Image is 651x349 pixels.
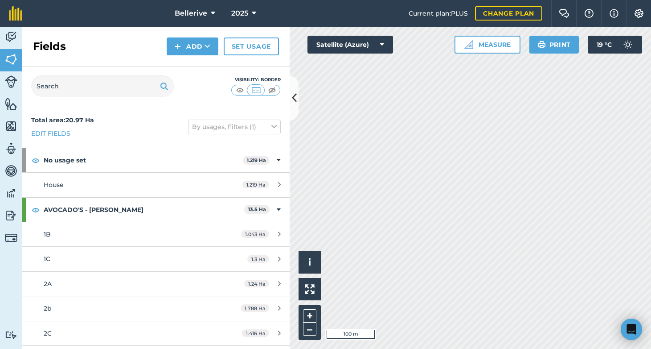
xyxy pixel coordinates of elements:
button: Satellite (Azure) [307,36,393,54]
img: svg+xml;base64,PD94bWwgdmVyc2lvbj0iMS4wIiBlbmNvZGluZz0idXRmLTgiPz4KPCEtLSBHZW5lcmF0b3I6IEFkb2JlIE... [5,142,17,155]
img: A cog icon [634,9,644,18]
span: 2C [44,329,52,337]
img: svg+xml;base64,PD94bWwgdmVyc2lvbj0iMS4wIiBlbmNvZGluZz0idXRmLTgiPz4KPCEtLSBHZW5lcmF0b3I6IEFkb2JlIE... [5,75,17,88]
span: 1.24 Ha [244,280,269,287]
button: – [303,323,316,336]
strong: 13.5 Ha [248,206,266,212]
img: svg+xml;base64,PHN2ZyB4bWxucz0iaHR0cDovL3d3dy53My5vcmcvMjAwMC9zdmciIHdpZHRoPSIxOSIgaGVpZ2h0PSIyNC... [160,81,168,91]
button: i [299,251,321,274]
button: Print [529,36,579,54]
img: svg+xml;base64,PD94bWwgdmVyc2lvbj0iMS4wIiBlbmNvZGluZz0idXRmLTgiPz4KPCEtLSBHZW5lcmF0b3I6IEFkb2JlIE... [5,30,17,44]
button: Add [167,37,218,55]
img: svg+xml;base64,PHN2ZyB4bWxucz0iaHR0cDovL3d3dy53My5vcmcvMjAwMC9zdmciIHdpZHRoPSI1NiIgaGVpZ2h0PSI2MC... [5,53,17,66]
a: Set usage [224,37,279,55]
h2: Fields [33,39,66,54]
strong: Total area : 20.97 Ha [31,116,94,124]
span: 1B [44,230,51,238]
div: Visibility: Border [231,76,281,83]
strong: 1.219 Ha [247,157,266,163]
input: Search [31,75,174,97]
span: i [308,257,311,268]
span: 2025 [231,8,248,19]
a: House1.219 Ha [22,173,290,197]
a: 1C1.3 Ha [22,247,290,271]
span: 1.043 Ha [241,230,269,238]
img: svg+xml;base64,PHN2ZyB4bWxucz0iaHR0cDovL3d3dy53My5vcmcvMjAwMC9zdmciIHdpZHRoPSIxOCIgaGVpZ2h0PSIyNC... [32,155,40,166]
img: svg+xml;base64,PHN2ZyB4bWxucz0iaHR0cDovL3d3dy53My5vcmcvMjAwMC9zdmciIHdpZHRoPSI1NiIgaGVpZ2h0PSI2MC... [5,97,17,111]
a: 2b1.788 Ha [22,296,290,320]
a: 2A1.24 Ha [22,272,290,296]
span: 2b [44,304,52,312]
img: svg+xml;base64,PHN2ZyB4bWxucz0iaHR0cDovL3d3dy53My5vcmcvMjAwMC9zdmciIHdpZHRoPSIxNCIgaGVpZ2h0PSIyNC... [175,41,181,52]
strong: AVOCADO'S - [PERSON_NAME] [44,198,244,222]
span: 1.219 Ha [242,181,269,188]
button: 19 °C [588,36,642,54]
img: svg+xml;base64,PD94bWwgdmVyc2lvbj0iMS4wIiBlbmNvZGluZz0idXRmLTgiPz4KPCEtLSBHZW5lcmF0b3I6IEFkb2JlIE... [5,331,17,339]
button: Measure [454,36,520,54]
img: svg+xml;base64,PHN2ZyB4bWxucz0iaHR0cDovL3d3dy53My5vcmcvMjAwMC9zdmciIHdpZHRoPSI1MCIgaGVpZ2h0PSI0MC... [266,86,278,95]
img: svg+xml;base64,PD94bWwgdmVyc2lvbj0iMS4wIiBlbmNvZGluZz0idXRmLTgiPz4KPCEtLSBHZW5lcmF0b3I6IEFkb2JlIE... [5,232,17,244]
div: No usage set1.219 Ha [22,148,290,172]
img: svg+xml;base64,PD94bWwgdmVyc2lvbj0iMS4wIiBlbmNvZGluZz0idXRmLTgiPz4KPCEtLSBHZW5lcmF0b3I6IEFkb2JlIE... [5,187,17,200]
img: svg+xml;base64,PHN2ZyB4bWxucz0iaHR0cDovL3d3dy53My5vcmcvMjAwMC9zdmciIHdpZHRoPSIxNyIgaGVpZ2h0PSIxNy... [610,8,618,19]
span: 1.416 Ha [242,329,269,337]
div: AVOCADO'S - [PERSON_NAME]13.5 Ha [22,198,290,222]
img: svg+xml;base64,PHN2ZyB4bWxucz0iaHR0cDovL3d3dy53My5vcmcvMjAwMC9zdmciIHdpZHRoPSIxOSIgaGVpZ2h0PSIyNC... [537,39,546,50]
img: Four arrows, one pointing top left, one top right, one bottom right and the last bottom left [305,284,315,294]
img: svg+xml;base64,PD94bWwgdmVyc2lvbj0iMS4wIiBlbmNvZGluZz0idXRmLTgiPz4KPCEtLSBHZW5lcmF0b3I6IEFkb2JlIE... [619,36,637,54]
div: Open Intercom Messenger [621,319,642,340]
img: svg+xml;base64,PD94bWwgdmVyc2lvbj0iMS4wIiBlbmNvZGluZz0idXRmLTgiPz4KPCEtLSBHZW5lcmF0b3I6IEFkb2JlIE... [5,164,17,178]
img: Two speech bubbles overlapping with the left bubble in the forefront [559,9,569,18]
a: 2C1.416 Ha [22,321,290,345]
img: fieldmargin Logo [9,6,22,21]
strong: No usage set [44,148,243,172]
span: Bellerive [175,8,207,19]
img: Ruler icon [464,40,473,49]
img: svg+xml;base64,PHN2ZyB4bWxucz0iaHR0cDovL3d3dy53My5vcmcvMjAwMC9zdmciIHdpZHRoPSIxOCIgaGVpZ2h0PSIyNC... [32,204,40,215]
img: svg+xml;base64,PHN2ZyB4bWxucz0iaHR0cDovL3d3dy53My5vcmcvMjAwMC9zdmciIHdpZHRoPSI1MCIgaGVpZ2h0PSI0MC... [234,86,246,95]
button: By usages, Filters (1) [188,120,281,134]
a: Edit fields [31,129,70,138]
span: Current plan : PLUS [409,8,468,18]
img: svg+xml;base64,PD94bWwgdmVyc2lvbj0iMS4wIiBlbmNvZGluZz0idXRmLTgiPz4KPCEtLSBHZW5lcmF0b3I6IEFkb2JlIE... [5,209,17,222]
span: 2A [44,280,52,288]
span: 1C [44,255,50,263]
img: svg+xml;base64,PHN2ZyB4bWxucz0iaHR0cDovL3d3dy53My5vcmcvMjAwMC9zdmciIHdpZHRoPSI1NiIgaGVpZ2h0PSI2MC... [5,120,17,133]
span: House [44,181,64,189]
span: 1.788 Ha [241,304,269,312]
img: A question mark icon [584,9,594,18]
span: 19 ° C [597,36,612,54]
a: Change plan [475,6,542,21]
a: 1B1.043 Ha [22,222,290,246]
img: svg+xml;base64,PHN2ZyB4bWxucz0iaHR0cDovL3d3dy53My5vcmcvMjAwMC9zdmciIHdpZHRoPSI1MCIgaGVpZ2h0PSI0MC... [250,86,262,95]
button: + [303,309,316,323]
span: 1.3 Ha [247,255,269,263]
